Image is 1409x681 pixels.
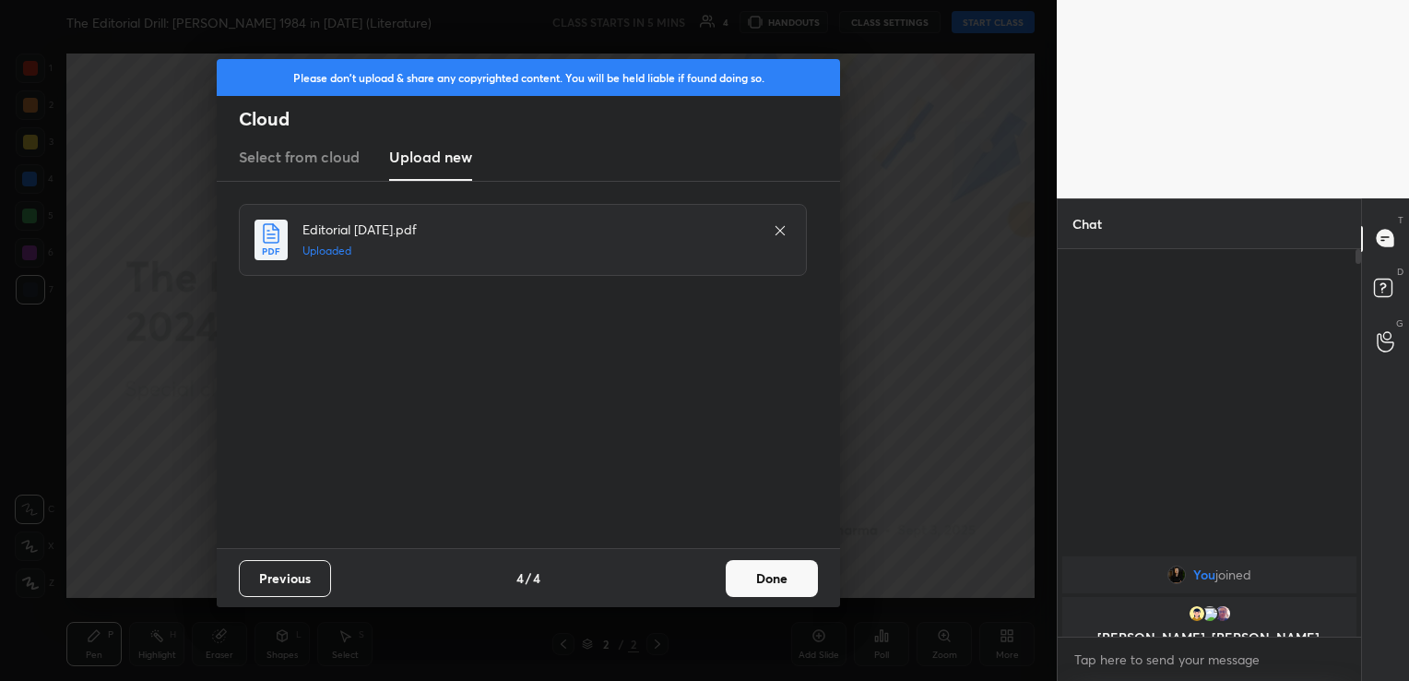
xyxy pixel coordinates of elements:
[217,59,840,96] div: Please don't upload & share any copyrighted content. You will be held liable if found doing so.
[1073,630,1345,660] p: [PERSON_NAME], [PERSON_NAME], [PERSON_NAME]
[302,220,754,239] h4: Editorial [DATE].pdf
[516,568,524,588] h4: 4
[1215,567,1251,582] span: joined
[1058,199,1117,248] p: Chat
[1396,317,1403,330] p: G
[1193,567,1215,582] span: You
[1397,265,1403,279] p: D
[239,560,331,597] button: Previous
[526,568,531,588] h4: /
[533,568,540,588] h4: 4
[239,107,840,131] h2: Cloud
[302,243,754,259] h5: Uploaded
[1398,213,1403,227] p: T
[1201,604,1219,623] img: 3
[389,146,472,168] h3: Upload new
[1214,604,1232,623] img: f469440e33f94c0c91344d5299d8e464.jpg
[726,560,818,597] button: Done
[1188,604,1206,623] img: 43087064_17598368-6A23-455C-86C5-95016D53ECD3.png
[1058,553,1361,638] div: grid
[1167,566,1186,584] img: 9e24b94aef5d423da2dc226449c24655.jpg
